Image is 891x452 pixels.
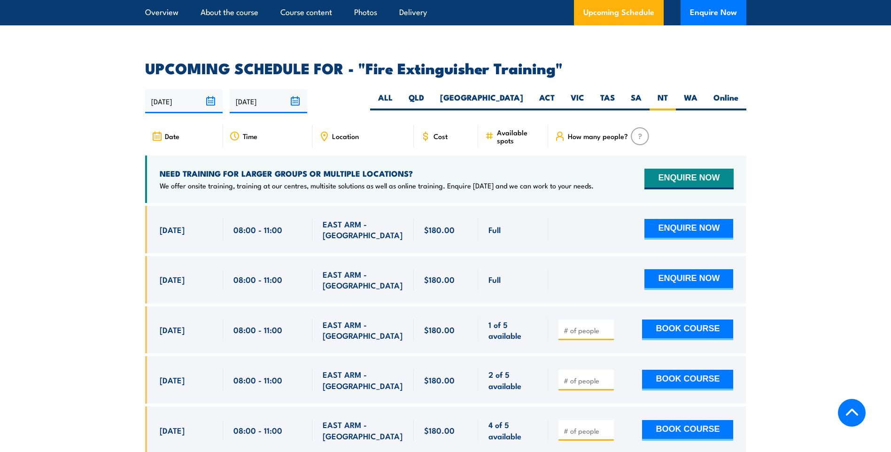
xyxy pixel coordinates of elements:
span: 08:00 - 11:00 [233,224,282,235]
label: VIC [563,92,592,110]
label: [GEOGRAPHIC_DATA] [432,92,531,110]
span: Full [488,274,501,285]
span: EAST ARM - [GEOGRAPHIC_DATA] [323,218,403,241]
span: 2 of 5 available [488,369,538,391]
label: ALL [370,92,401,110]
span: 1 of 5 available [488,319,538,341]
input: # of people [564,426,611,436]
label: NT [650,92,676,110]
span: EAST ARM - [GEOGRAPHIC_DATA] [323,419,403,441]
span: [DATE] [160,374,185,385]
span: $180.00 [424,324,455,335]
span: $180.00 [424,374,455,385]
p: We offer onsite training, training at our centres, multisite solutions as well as online training... [160,181,594,190]
input: # of people [564,326,611,335]
button: BOOK COURSE [642,370,733,390]
span: [DATE] [160,224,185,235]
span: Available spots [497,128,542,144]
span: 08:00 - 11:00 [233,274,282,285]
h4: NEED TRAINING FOR LARGER GROUPS OR MULTIPLE LOCATIONS? [160,168,594,179]
span: Location [332,132,359,140]
button: ENQUIRE NOW [644,219,733,240]
span: EAST ARM - [GEOGRAPHIC_DATA] [323,319,403,341]
button: ENQUIRE NOW [644,269,733,290]
span: [DATE] [160,425,185,436]
label: ACT [531,92,563,110]
span: [DATE] [160,274,185,285]
span: [DATE] [160,324,185,335]
input: # of people [564,376,611,385]
span: 08:00 - 11:00 [233,324,282,335]
label: SA [623,92,650,110]
span: $180.00 [424,425,455,436]
label: WA [676,92,705,110]
span: Full [488,224,501,235]
span: Cost [434,132,448,140]
span: $180.00 [424,224,455,235]
label: TAS [592,92,623,110]
span: Time [243,132,257,140]
span: How many people? [568,132,628,140]
span: $180.00 [424,274,455,285]
label: QLD [401,92,432,110]
span: EAST ARM - [GEOGRAPHIC_DATA] [323,269,403,291]
span: EAST ARM - [GEOGRAPHIC_DATA] [323,369,403,391]
h2: UPCOMING SCHEDULE FOR - "Fire Extinguisher Training" [145,61,746,74]
span: 4 of 5 available [488,419,538,441]
span: Date [165,132,179,140]
span: 08:00 - 11:00 [233,374,282,385]
button: BOOK COURSE [642,320,733,340]
span: 08:00 - 11:00 [233,425,282,436]
button: BOOK COURSE [642,420,733,441]
input: From date [145,89,223,113]
label: Online [705,92,746,110]
button: ENQUIRE NOW [644,169,733,189]
input: To date [230,89,307,113]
